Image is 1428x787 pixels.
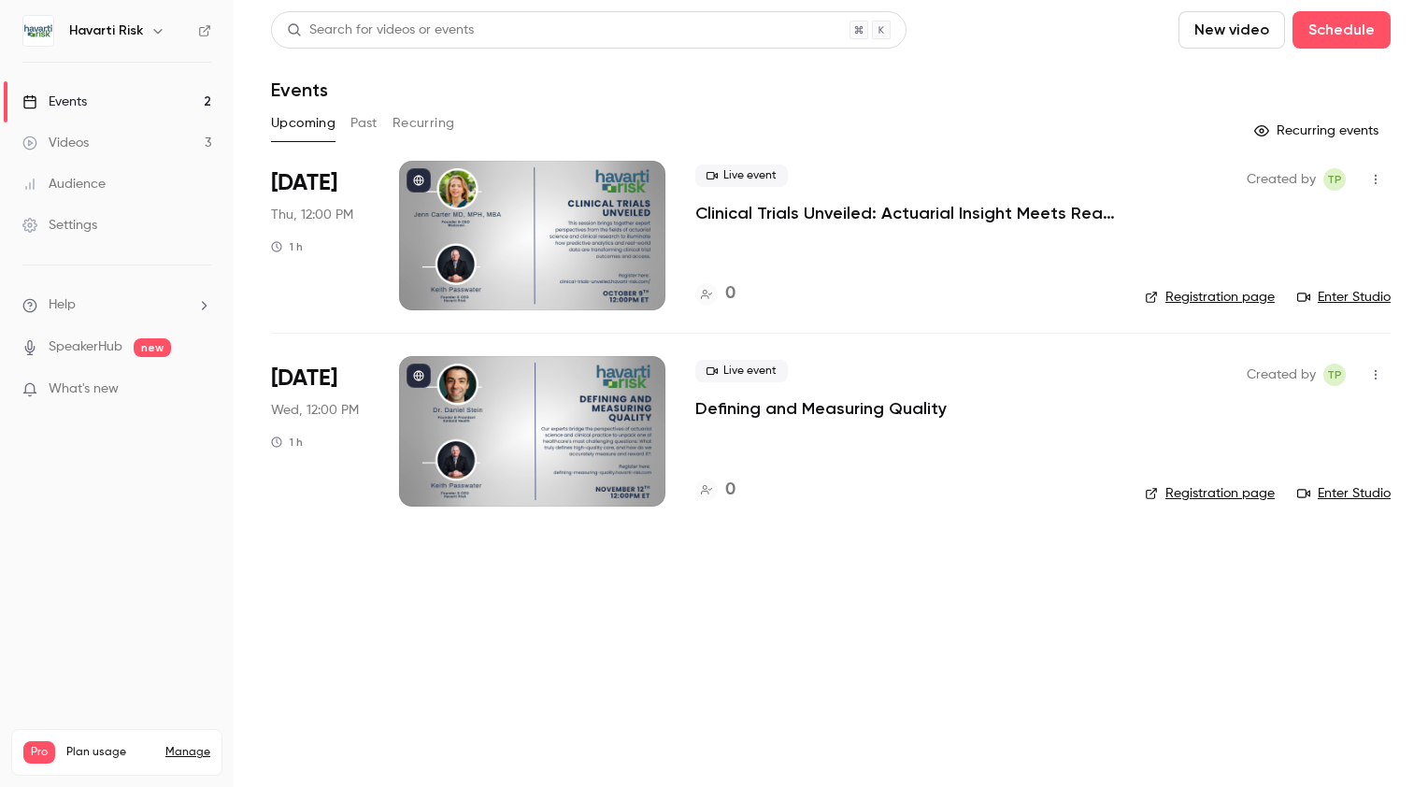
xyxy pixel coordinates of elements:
img: Havarti Risk [23,16,53,46]
div: Events [22,93,87,111]
div: 1 h [271,435,303,450]
button: Recurring events [1246,116,1391,146]
span: Live event [695,165,788,187]
iframe: Noticeable Trigger [189,381,211,398]
button: Upcoming [271,108,336,138]
a: 0 [695,281,735,307]
span: Wed, 12:00 PM [271,401,359,420]
li: help-dropdown-opener [22,295,211,315]
h1: Events [271,79,328,101]
h6: Havarti Risk [69,21,143,40]
a: Manage [165,745,210,760]
a: Clinical Trials Unveiled: Actuarial Insight Meets Real-World Evidence [695,202,1115,224]
div: Search for videos or events [287,21,474,40]
div: Videos [22,134,89,152]
span: What's new [49,379,119,399]
span: Help [49,295,76,315]
div: Settings [22,216,97,235]
span: [DATE] [271,364,337,393]
span: Pro [23,741,55,764]
div: 1 h [271,239,303,254]
div: Oct 9 Thu, 12:00 PM (America/New York) [271,161,369,310]
h4: 0 [725,281,735,307]
a: Defining and Measuring Quality [695,397,947,420]
div: Audience [22,175,106,193]
span: Tamre Pinner [1323,168,1346,191]
span: Plan usage [66,745,154,760]
button: Past [350,108,378,138]
button: Recurring [393,108,455,138]
button: New video [1178,11,1285,49]
span: Live event [695,360,788,382]
span: Created by [1247,364,1316,386]
a: SpeakerHub [49,337,122,357]
a: Registration page [1145,484,1275,503]
a: Enter Studio [1297,484,1391,503]
span: Tamre Pinner [1323,364,1346,386]
span: Created by [1247,168,1316,191]
a: 0 [695,478,735,503]
a: Registration page [1145,288,1275,307]
h4: 0 [725,478,735,503]
span: new [134,338,171,357]
span: TP [1327,168,1342,191]
a: Enter Studio [1297,288,1391,307]
div: Nov 12 Wed, 12:00 PM (America/New York) [271,356,369,506]
span: [DATE] [271,168,337,198]
button: Schedule [1292,11,1391,49]
span: TP [1327,364,1342,386]
span: Thu, 12:00 PM [271,206,353,224]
